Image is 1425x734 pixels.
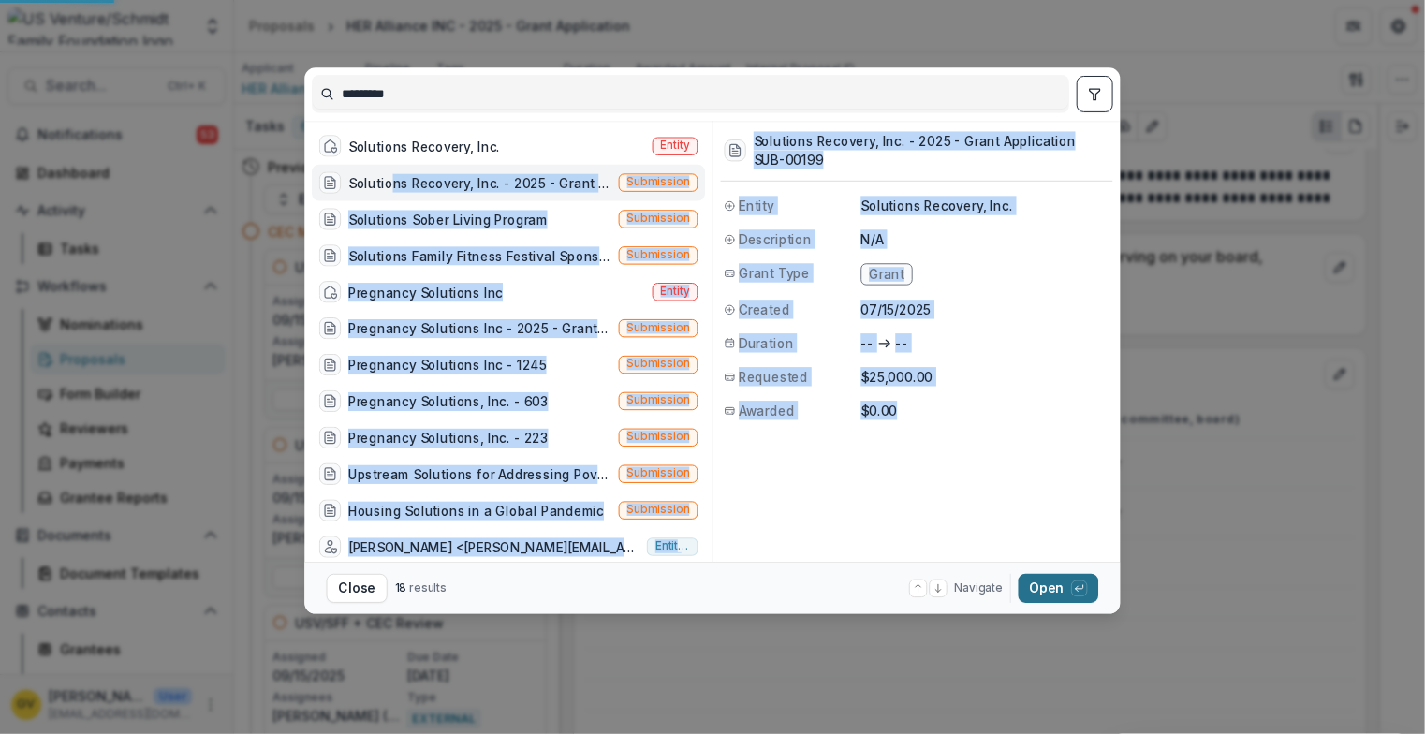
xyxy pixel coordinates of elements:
p: -- [895,333,908,352]
p: N/A [861,229,1109,248]
span: Entity [661,285,690,298]
h3: Solutions Recovery, Inc. - 2025 - Grant Application [754,131,1076,150]
span: Description [739,229,812,248]
span: Submission [627,431,690,444]
span: Entity [739,196,774,214]
p: $0.00 [861,401,1109,419]
span: Duration [739,333,793,352]
span: Submission [627,358,690,371]
span: Requested [739,367,808,386]
div: Housing Solutions in a Global Pandemic [348,501,604,520]
div: Pregnancy Solutions, Inc. - 223 [348,428,549,447]
div: Solutions Recovery, Inc. [348,137,500,155]
span: Navigate [955,580,1004,597]
div: Upstream Solutions for Addressing Poverty in [US_STATE] [348,464,611,483]
span: 18 [395,581,407,595]
h3: SUB-00199 [754,151,1076,169]
span: Submission [627,466,690,479]
span: Grant Type [739,263,810,282]
div: Solutions Sober Living Program [348,209,548,228]
p: 07/15/2025 [861,300,1109,318]
span: results [409,581,447,595]
div: Pregnancy Solutions Inc - 1245 [348,355,547,374]
div: Pregnancy Solutions Inc [348,282,503,301]
span: Submission [627,503,690,516]
div: Solutions Family Fitness Festival Sponsorship [348,245,611,264]
div: Solutions Recovery, Inc. - 2025 - Grant Application [348,173,611,192]
button: Open [1019,574,1099,603]
span: Grant [869,267,904,282]
span: Created [739,300,789,318]
span: Submission [627,248,690,261]
button: Close [327,574,388,603]
p: $25,000.00 [861,367,1109,386]
span: Entity user [655,539,690,552]
div: Pregnancy Solutions Inc - 2025 - Grant Application [348,318,611,337]
div: [PERSON_NAME] <[PERSON_NAME][EMAIL_ADDRESS][DOMAIN_NAME]> [348,537,640,556]
p: Solutions Recovery, Inc. [861,196,1109,214]
p: -- [861,333,874,352]
span: Awarded [739,401,794,419]
span: Entity [661,139,690,152]
span: Submission [627,321,690,334]
span: Submission [627,394,690,407]
button: toggle filters [1077,76,1113,112]
span: Submission [627,212,690,225]
span: Submission [627,175,690,188]
div: Pregnancy Solutions, Inc. - 603 [348,391,549,410]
